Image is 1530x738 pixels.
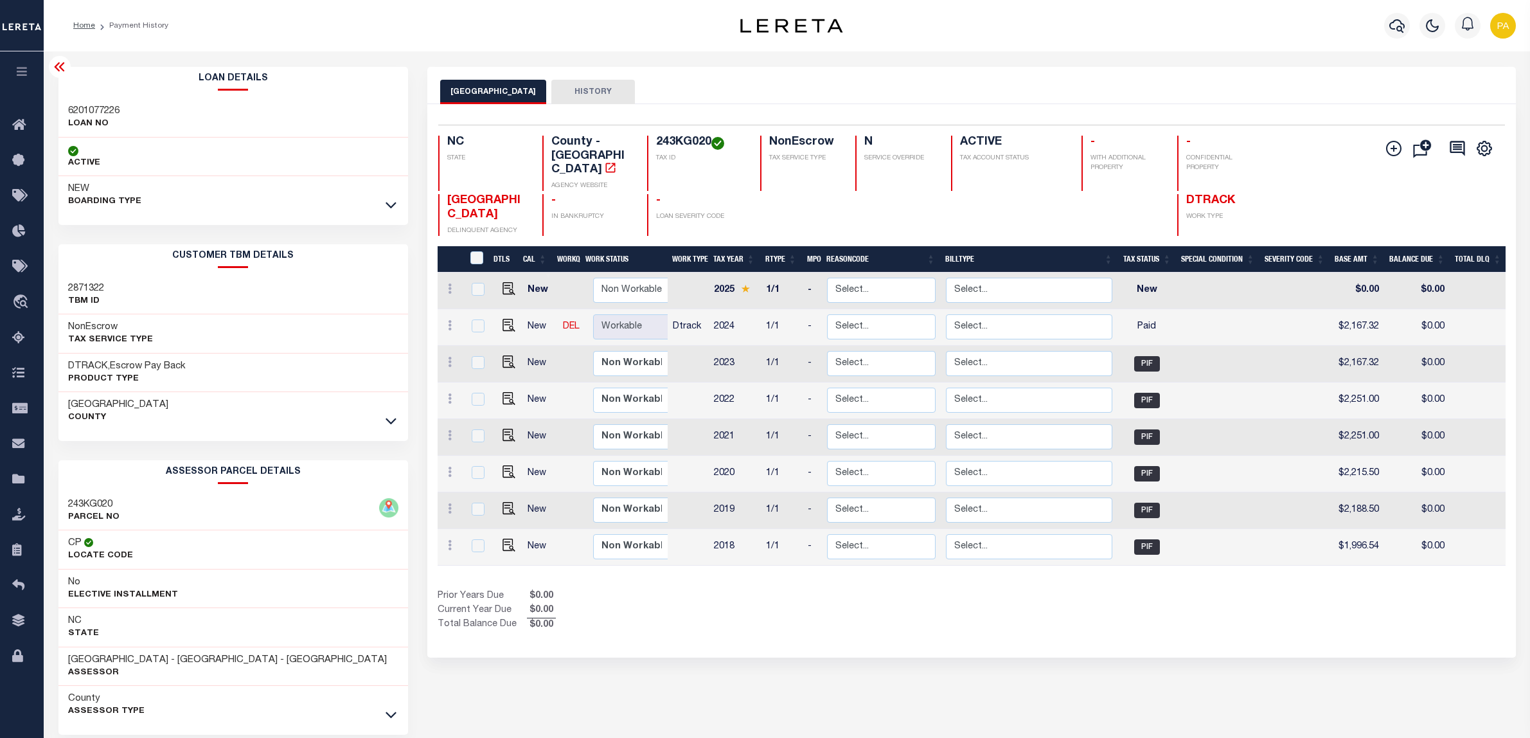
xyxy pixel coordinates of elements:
[68,399,168,411] h3: [GEOGRAPHIC_DATA]
[769,154,840,163] p: TAX SERVICE TYPE
[1490,13,1516,39] img: svg+xml;base64,PHN2ZyB4bWxucz0iaHR0cDovL3d3dy53My5vcmcvMjAwMC9zdmciIHBvaW50ZXItZXZlbnRzPSJub25lIi...
[447,226,527,236] p: DELINQUENT AGENCY
[73,22,95,30] a: Home
[1330,419,1384,456] td: $2,251.00
[803,382,822,419] td: -
[68,411,168,424] p: County
[438,589,527,604] td: Prior Years Due
[68,195,141,208] p: BOARDING TYPE
[1330,346,1384,382] td: $2,167.32
[668,309,709,346] td: Dtrack
[1330,529,1384,566] td: $1,996.54
[563,322,580,331] a: DEL
[518,246,552,273] th: CAL: activate to sort column ascending
[741,285,750,293] img: Star.svg
[68,183,141,195] h3: NEW
[438,618,527,632] td: Total Balance Due
[68,705,145,718] p: Assessor Type
[68,627,99,640] p: State
[1117,309,1176,346] td: Paid
[1090,136,1095,148] span: -
[803,273,822,309] td: -
[68,654,387,667] h3: [GEOGRAPHIC_DATA] - [GEOGRAPHIC_DATA] - [GEOGRAPHIC_DATA]
[740,19,843,33] img: logo-dark.svg
[488,246,518,273] th: DTLS
[864,154,935,163] p: SERVICE OVERRIDE
[522,529,558,566] td: New
[761,346,803,382] td: 1/1
[1186,154,1266,173] p: CONFIDENTIAL PROPERTY
[580,246,668,273] th: Work Status
[709,382,761,419] td: 2022
[1450,246,1506,273] th: Total DLQ: activate to sort column ascending
[1384,246,1450,273] th: Balance Due: activate to sort column ascending
[527,589,556,604] span: $0.00
[1330,382,1384,419] td: $2,251.00
[68,550,133,562] p: Locate Code
[1186,195,1235,206] span: DTRACK
[447,136,527,150] h4: NC
[68,511,120,524] p: PARCEL NO
[58,460,409,484] h2: ASSESSOR PARCEL DETAILS
[709,309,761,346] td: 2024
[58,67,409,91] h2: Loan Details
[1384,346,1450,382] td: $0.00
[1384,309,1450,346] td: $0.00
[761,492,803,529] td: 1/1
[803,346,822,382] td: -
[656,154,745,163] p: TAX ID
[12,294,33,311] i: travel_explore
[960,154,1067,163] p: TAX ACCOUNT STATUS
[709,273,761,309] td: 2025
[761,382,803,419] td: 1/1
[522,456,558,492] td: New
[656,136,745,150] h4: 243KG020
[667,246,708,273] th: Work Type
[940,246,1117,273] th: BillType: activate to sort column ascending
[761,309,803,346] td: 1/1
[803,492,822,529] td: -
[522,492,558,529] td: New
[68,360,186,373] h3: DTRACK,Escrow Pay Back
[447,195,520,221] span: [GEOGRAPHIC_DATA]
[68,667,387,679] p: Assessor
[1384,456,1450,492] td: $0.00
[1330,309,1384,346] td: $2,167.32
[68,157,100,170] p: ACTIVE
[68,105,120,118] h3: 6201077226
[1134,393,1160,408] span: PIF
[447,154,527,163] p: STATE
[1330,246,1384,273] th: Base Amt: activate to sort column ascending
[68,295,104,308] p: TBM ID
[552,246,580,273] th: WorkQ
[802,246,821,273] th: MPO
[1384,382,1450,419] td: $0.00
[1134,466,1160,482] span: PIF
[1186,136,1191,148] span: -
[1134,539,1160,555] span: PIF
[527,604,556,618] span: $0.00
[769,136,840,150] h4: NonEscrow
[1384,419,1450,456] td: $0.00
[68,498,120,511] h3: 243KG020
[821,246,940,273] th: ReasonCode: activate to sort column ascending
[1330,492,1384,529] td: $2,188.50
[522,346,558,382] td: New
[1176,246,1259,273] th: Special Condition: activate to sort column ascending
[522,419,558,456] td: New
[1384,273,1450,309] td: $0.00
[1117,273,1176,309] td: New
[709,492,761,529] td: 2019
[960,136,1067,150] h4: ACTIVE
[1134,356,1160,372] span: PIF
[1186,212,1266,222] p: WORK TYPE
[709,529,761,566] td: 2018
[1330,456,1384,492] td: $2,215.50
[1090,154,1161,173] p: WITH ADDITIONAL PROPERTY
[761,273,803,309] td: 1/1
[95,20,168,32] li: Payment History
[68,282,104,295] h3: 2871322
[803,309,822,346] td: -
[68,537,82,550] h3: CP
[656,195,661,206] span: -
